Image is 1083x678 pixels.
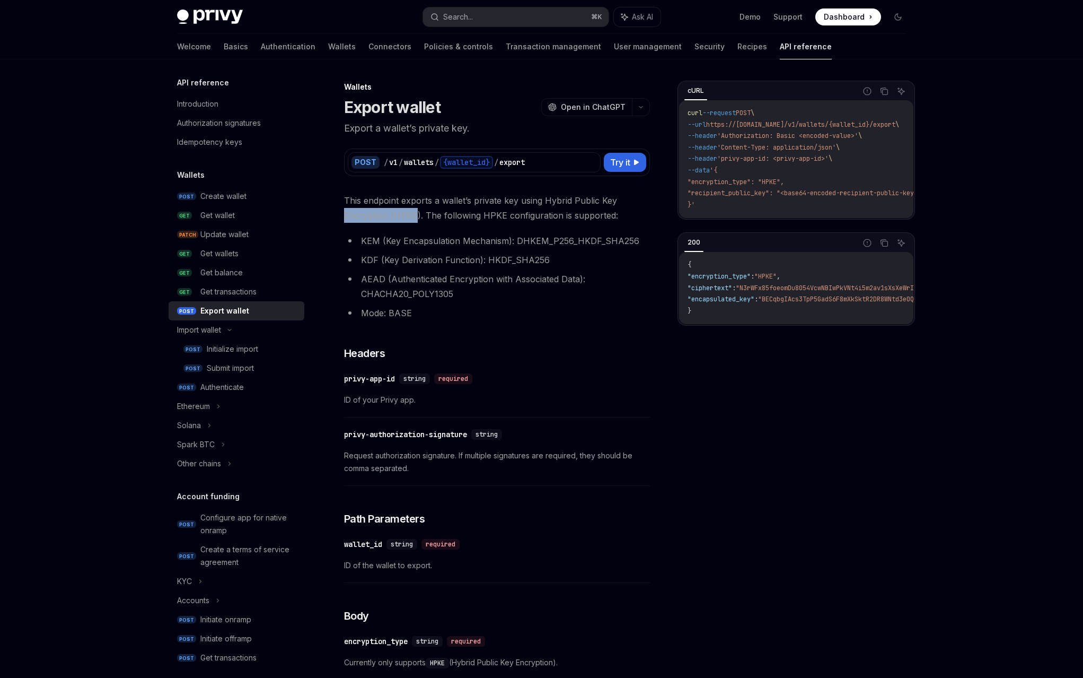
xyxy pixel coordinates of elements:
[207,362,254,375] div: Submit import
[717,132,858,140] span: 'Authorization: Basic <encoded-value>'
[391,540,413,549] span: string
[169,244,304,263] a: GETGet wallets
[169,301,304,320] a: POSTExport wallet
[732,284,736,292] span: :
[860,236,874,250] button: Report incorrect code
[836,143,840,152] span: \
[344,272,650,301] li: AEAD (Authenticated Encryption with Associated Data): CHACHA20_POLY1305
[614,34,682,59] a: User management
[610,156,630,169] span: Try it
[200,632,252,645] div: Initiate offramp
[702,109,736,117] span: --request
[177,419,201,432] div: Solana
[440,156,493,169] div: {wallet_id}
[207,343,258,355] div: Initialize import
[688,272,751,281] span: "encryption_type"
[169,629,304,648] a: POSTInitiate offramp
[261,34,315,59] a: Authentication
[754,295,758,303] span: :
[717,143,836,152] span: 'Content-Type: application/json'
[200,511,298,537] div: Configure app for native onramp
[736,109,751,117] span: POST
[688,109,702,117] span: curl
[632,12,653,22] span: Ask AI
[688,120,706,129] span: --url
[344,656,650,669] span: Currently only supports (Hybrid Public Key Encryption).
[688,295,754,303] span: "encapsulated_key"
[877,236,891,250] button: Copy the contents from the code block
[384,157,388,168] div: /
[344,609,369,623] span: Body
[688,307,691,315] span: }
[688,143,717,152] span: --header
[200,190,246,203] div: Create wallet
[344,306,650,320] li: Mode: BASE
[895,120,899,129] span: \
[177,76,229,89] h5: API reference
[177,552,196,560] span: POST
[710,166,717,175] span: '{
[368,34,411,59] a: Connectors
[426,658,449,668] code: HPKE
[389,157,398,168] div: v1
[177,400,210,413] div: Ethereum
[200,381,244,394] div: Authenticate
[177,438,215,451] div: Spark BTC
[423,7,609,27] button: Search...⌘K
[877,84,891,98] button: Copy the contents from the code block
[177,594,209,607] div: Accounts
[177,575,192,588] div: KYC
[200,543,298,569] div: Create a terms of service agreement
[684,84,707,97] div: cURL
[177,457,221,470] div: Other chains
[344,193,650,223] span: This endpoint exports a wallet’s private key using Hybrid Public Key Encryption (HPKE). The follo...
[169,340,304,359] a: POSTInitialize import
[476,430,498,439] span: string
[177,212,192,220] span: GET
[688,166,710,175] span: --data
[506,34,601,59] a: Transaction management
[169,187,304,206] a: POSTCreate wallet
[688,132,717,140] span: --header
[614,7,661,27] button: Ask AI
[177,250,192,258] span: GET
[604,153,646,172] button: Try it
[751,272,754,281] span: :
[344,82,650,92] div: Wallets
[815,8,881,25] a: Dashboard
[894,236,908,250] button: Ask AI
[434,373,472,384] div: required
[344,636,408,647] div: encryption_type
[200,305,249,317] div: Export wallet
[777,272,780,281] span: ,
[177,616,196,624] span: POST
[177,288,192,296] span: GET
[416,637,438,646] span: string
[435,157,439,168] div: /
[824,12,865,22] span: Dashboard
[688,284,732,292] span: "ciphertext"
[177,635,196,643] span: POST
[344,233,650,248] li: KEM (Key Encapsulation Mechanism): DHKEM_P256_HKDF_SHA256
[183,345,202,353] span: POST
[169,206,304,225] a: GETGet wallet
[717,154,829,163] span: 'privy-app-id: <privy-app-id>'
[890,8,906,25] button: Toggle dark mode
[499,157,525,168] div: export
[177,34,211,59] a: Welcome
[591,13,602,21] span: ⌘ K
[754,272,777,281] span: "HPKE"
[737,34,767,59] a: Recipes
[169,648,304,667] a: POSTGet transactions
[169,114,304,133] a: Authorization signatures
[399,157,403,168] div: /
[177,193,196,201] span: POST
[344,121,650,136] p: Export a wallet’s private key.
[404,157,434,168] div: wallets
[860,84,874,98] button: Report incorrect code
[494,157,498,168] div: /
[688,178,784,186] span: "encryption_type": "HPKE",
[169,282,304,301] a: GETGet transactions
[344,429,467,440] div: privy-authorization-signature
[736,284,981,292] span: "N3rWFx85foeomDu8054VcwNBIwPkVNt4i5m2av1sXsXeWrIicVGwutFist12MmnI"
